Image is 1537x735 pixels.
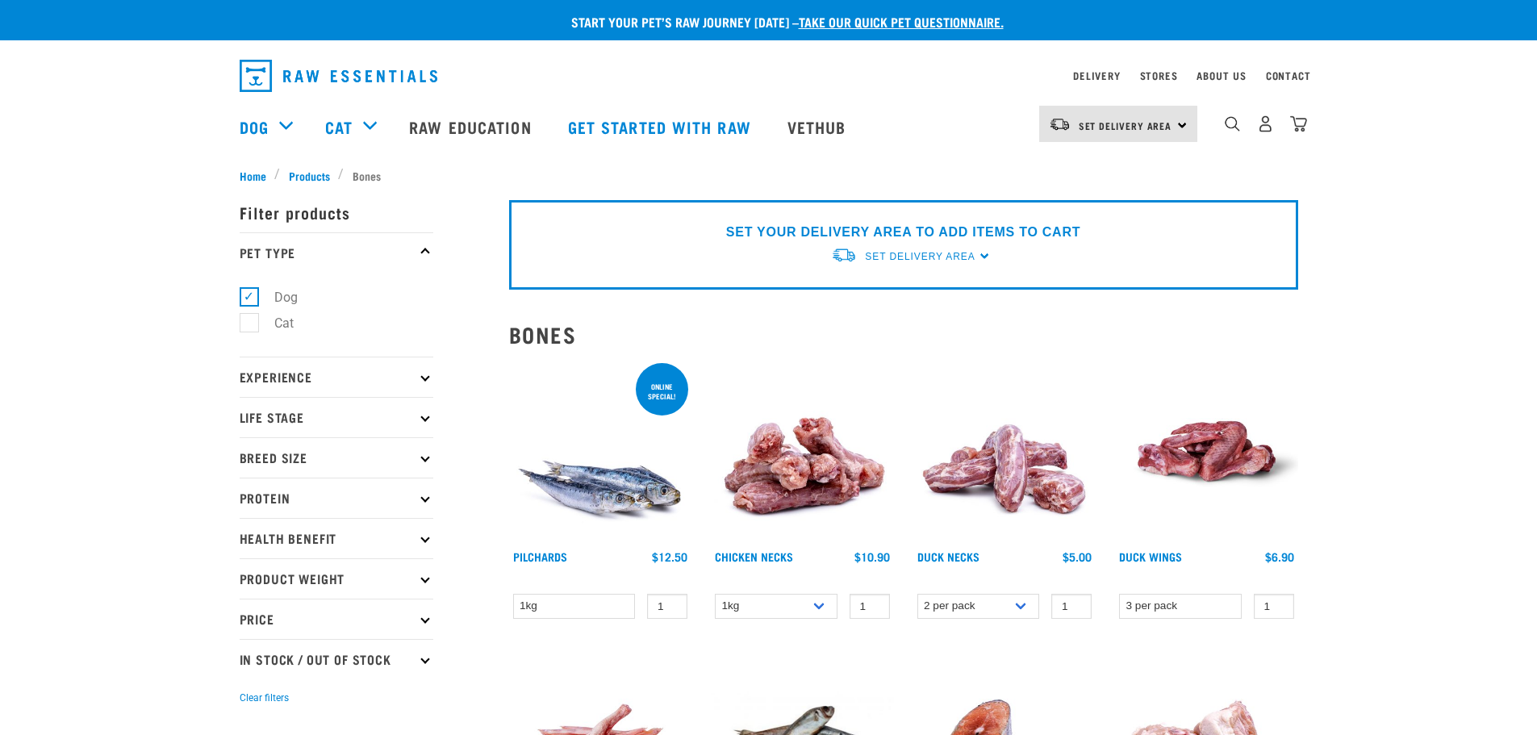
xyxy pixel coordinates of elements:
[280,167,338,184] a: Products
[1051,594,1092,619] input: 1
[240,167,275,184] a: Home
[647,594,687,619] input: 1
[771,94,867,159] a: Vethub
[850,594,890,619] input: 1
[552,94,771,159] a: Get started with Raw
[1049,117,1071,132] img: van-moving.png
[1290,115,1307,132] img: home-icon@2x.png
[240,232,433,273] p: Pet Type
[917,553,979,559] a: Duck Necks
[1266,73,1311,78] a: Contact
[652,550,687,563] div: $12.50
[1257,115,1274,132] img: user.png
[513,553,567,559] a: Pilchards
[240,599,433,639] p: Price
[1197,73,1246,78] a: About Us
[240,478,433,518] p: Protein
[240,397,433,437] p: Life Stage
[240,558,433,599] p: Product Weight
[240,115,269,139] a: Dog
[240,60,437,92] img: Raw Essentials Logo
[227,53,1311,98] nav: dropdown navigation
[240,518,433,558] p: Health Benefit
[636,374,688,408] div: ONLINE SPECIAL!
[1115,360,1298,543] img: Raw Essentials Duck Wings Raw Meaty Bones For Pets
[509,360,692,543] img: Four Whole Pilchards
[393,94,551,159] a: Raw Education
[726,223,1080,242] p: SET YOUR DELIVERY AREA TO ADD ITEMS TO CART
[1265,550,1294,563] div: $6.90
[240,357,433,397] p: Experience
[854,550,890,563] div: $10.90
[289,167,330,184] span: Products
[325,115,353,139] a: Cat
[249,287,304,307] label: Dog
[1225,116,1240,132] img: home-icon-1@2x.png
[240,192,433,232] p: Filter products
[240,639,433,679] p: In Stock / Out Of Stock
[240,167,266,184] span: Home
[240,437,433,478] p: Breed Size
[711,360,894,543] img: Pile Of Chicken Necks For Pets
[799,18,1004,25] a: take our quick pet questionnaire.
[240,691,289,705] button: Clear filters
[240,167,1298,184] nav: breadcrumbs
[715,553,793,559] a: Chicken Necks
[509,322,1298,347] h2: Bones
[831,247,857,264] img: van-moving.png
[1119,553,1182,559] a: Duck Wings
[1073,73,1120,78] a: Delivery
[913,360,1096,543] img: Pile Of Duck Necks For Pets
[249,313,300,333] label: Cat
[1254,594,1294,619] input: 1
[1079,123,1172,128] span: Set Delivery Area
[1140,73,1178,78] a: Stores
[1063,550,1092,563] div: $5.00
[865,251,975,262] span: Set Delivery Area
